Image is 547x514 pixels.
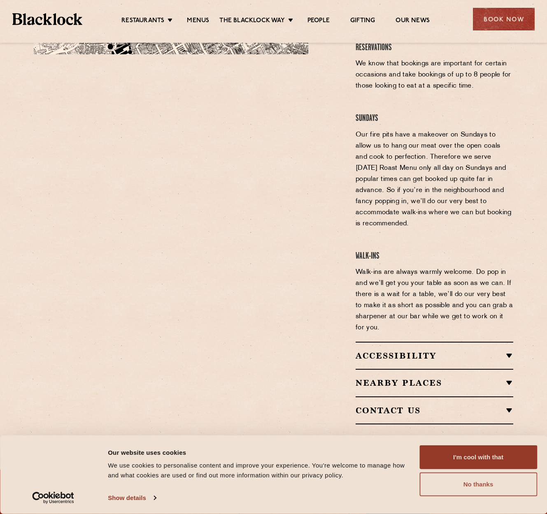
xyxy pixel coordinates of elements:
[356,42,513,53] h4: Reservations
[356,113,513,124] h4: Sundays
[187,17,209,26] a: Menus
[356,378,513,388] h2: Nearby Places
[356,351,513,361] h2: Accessibility
[121,17,164,26] a: Restaurants
[356,130,513,229] p: Our fire pits have a makeover on Sundays to allow us to hang our meat over the open coals and coo...
[307,17,330,26] a: People
[356,267,513,333] p: Walk-ins are always warmly welcome. Do pop in and we’ll get you your table as soon as we can. If ...
[350,17,375,26] a: Gifting
[356,405,513,415] h2: Contact Us
[108,461,410,480] div: We use cookies to personalise content and improve your experience. You're welcome to manage how a...
[419,472,537,496] button: No thanks
[219,17,284,26] a: The Blacklock Way
[12,13,82,25] img: BL_Textured_Logo-footer-cropped.svg
[473,8,535,30] div: Book Now
[17,492,89,504] a: Usercentrics Cookiebot - opens in a new window
[419,445,537,469] button: I'm cool with that
[356,58,513,92] p: We know that bookings are important for certain occasions and take bookings of up to 8 people for...
[203,347,319,424] img: svg%3E
[396,17,430,26] a: Our News
[108,447,410,457] div: Our website uses cookies
[356,251,513,262] h4: Walk-Ins
[108,492,156,504] a: Show details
